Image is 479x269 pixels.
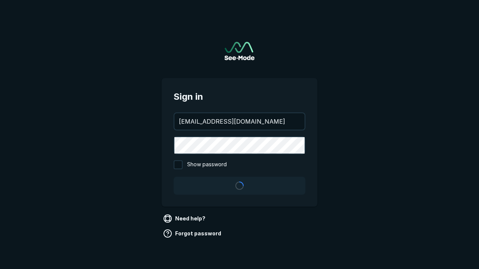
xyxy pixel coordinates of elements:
img: See-Mode Logo [225,42,254,60]
span: Show password [187,160,227,169]
span: Sign in [174,90,305,103]
input: your@email.com [174,113,305,130]
a: Need help? [162,213,208,225]
a: Forgot password [162,228,224,239]
a: Go to sign in [225,42,254,60]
